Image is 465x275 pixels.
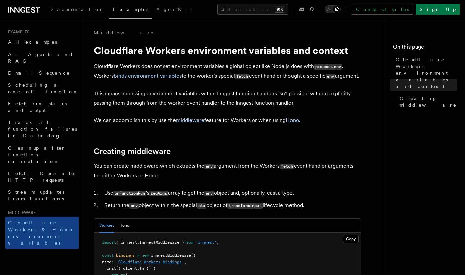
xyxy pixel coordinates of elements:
span: ({ [191,253,196,258]
span: All examples [8,39,57,45]
span: Examples [113,7,148,12]
code: env [129,203,139,209]
a: Middleware [94,29,154,36]
button: Workers [99,219,114,233]
li: Return the object within the special object of lifecycle method. [102,201,361,210]
a: All examples [5,36,79,48]
a: Cleanup after function cancellation [5,142,79,167]
code: ctx [197,203,206,209]
code: env [204,191,214,196]
button: Hono [119,219,129,233]
h4: On this page [393,43,457,54]
span: Fetch run status and output [8,101,67,113]
code: fetch [235,74,249,79]
span: InngestMiddleware } [139,240,184,245]
p: We can accomplish this by use the feature for Workers or when using . [94,116,361,125]
span: { Inngest [116,240,137,245]
code: fetch [280,164,294,169]
span: Examples [5,29,29,35]
kbd: ⌘K [275,6,284,13]
span: AI Agents and RAG [8,52,73,64]
span: 'inngest' [196,240,217,245]
p: You can create middleware which extracts the argument from the Workers event handler arguments fo... [94,161,361,180]
span: Creating middleware [400,95,457,108]
h1: Cloudflare Workers environment variables and context [94,44,361,56]
span: Email Sequence [8,70,70,76]
a: Examples [109,2,152,19]
code: process.env [314,64,342,70]
a: Stream updates from functions [5,186,79,205]
span: from [184,240,193,245]
code: transformInput [227,203,262,209]
a: AI Agents and RAG [5,48,79,67]
span: , [137,266,139,271]
a: binds environment variables [114,73,182,79]
span: Cloudflare Workers environment variables and context [396,56,457,90]
span: Cloudflare Workers & Hono environment variables [8,220,74,246]
span: InngestMiddleware [151,253,191,258]
button: Search...⌘K [217,4,288,15]
span: Cleanup after function cancellation [8,145,65,164]
a: Hono [286,117,299,123]
a: middleware [176,117,204,123]
span: const [102,253,114,258]
span: ({ client [116,266,137,271]
a: Scheduling a one-off function [5,79,79,98]
button: Toggle dark mode [325,5,341,13]
a: Email Sequence [5,67,79,79]
a: Contact sales [352,4,413,15]
span: Scheduling a one-off function [8,82,78,94]
p: This means accessing environment variables within Inngest function handlers isn't possible withou... [94,89,361,108]
span: = [137,253,139,258]
span: init [107,266,116,271]
a: Track all function failures in Datadog [5,116,79,142]
span: AgentKit [156,7,192,12]
span: Stream updates from functions [8,189,64,201]
span: 'Cloudflare Workers bindings' [116,260,184,264]
a: Creating middleware [397,92,457,111]
span: import [102,240,116,245]
span: Track all function failures in Datadog [8,120,77,139]
a: Sign Up [416,4,460,15]
button: Copy [343,235,359,243]
a: Creating middleware [94,147,171,156]
a: Cloudflare Workers environment variables and context [393,54,457,92]
code: reqArgs [149,191,168,196]
a: Fetch: Durable HTTP requests [5,167,79,186]
span: Middleware [5,210,36,215]
p: Cloudflare Workers does not set environment variables a global object like Node.js does with . Wo... [94,62,361,81]
a: AgentKit [152,2,196,18]
code: env [204,164,214,169]
a: Fetch run status and output [5,98,79,116]
span: ; [217,240,219,245]
span: : [111,260,114,264]
span: name [102,260,111,264]
code: env [326,74,335,79]
span: fn }) { [139,266,156,271]
span: Fetch: Durable HTTP requests [8,171,75,183]
span: Documentation [49,7,105,12]
a: Documentation [45,2,109,18]
code: onFunctionRun [113,191,146,196]
span: bindings [116,253,135,258]
span: new [142,253,149,258]
a: Cloudflare Workers & Hono environment variables [5,217,79,249]
span: , [137,240,139,245]
li: Use 's array to get the object and, optionally, cast a type. [102,188,361,198]
span: , [184,260,186,264]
